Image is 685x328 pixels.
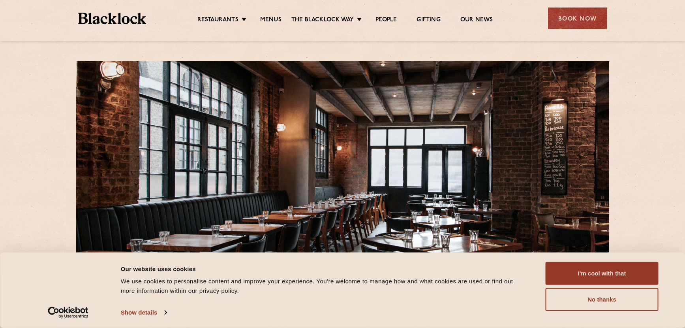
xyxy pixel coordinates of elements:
img: BL_Textured_Logo-footer-cropped.svg [78,13,146,24]
a: The Blacklock Way [291,16,354,25]
div: Book Now [548,8,607,29]
a: Usercentrics Cookiebot - opens in a new window [34,307,103,319]
a: Menus [260,16,282,25]
a: Show details [121,307,167,319]
a: Gifting [417,16,440,25]
button: I'm cool with that [546,262,659,285]
div: We use cookies to personalise content and improve your experience. You're welcome to manage how a... [121,277,528,296]
button: No thanks [546,288,659,311]
div: Our website uses cookies [121,264,528,273]
a: People [375,16,397,25]
a: Our News [460,16,493,25]
a: Restaurants [197,16,238,25]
